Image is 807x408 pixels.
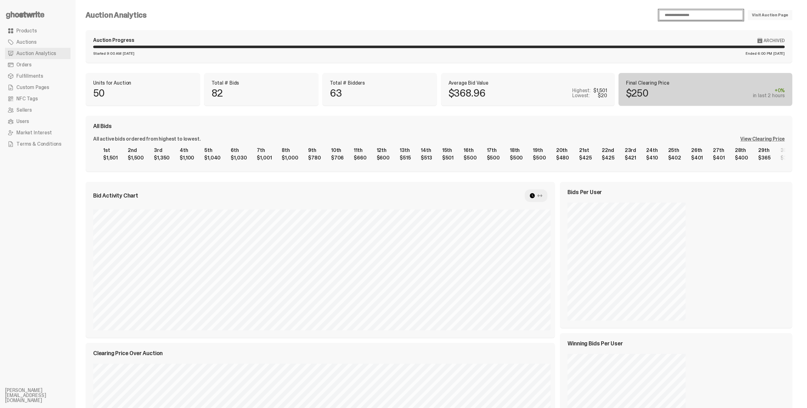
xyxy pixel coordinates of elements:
[748,10,792,20] a: Visit Auction Page
[5,25,71,36] a: Products
[5,82,71,93] a: Custom Pages
[556,155,569,160] div: $480
[5,93,71,104] a: NFC Tags
[5,59,71,70] a: Orders
[758,155,770,160] div: $365
[16,96,38,101] span: NFC Tags
[330,88,341,98] p: 63
[602,148,614,153] div: 22nd
[180,148,194,153] div: 4th
[330,81,429,86] p: Total # Bidders
[308,148,321,153] div: 9th
[16,40,37,45] span: Auctions
[625,155,636,160] div: $421
[93,38,134,43] div: Auction Progress
[93,52,121,55] span: Started 9:00 AM
[204,155,221,160] div: $1,040
[593,88,607,93] div: $1,501
[691,148,703,153] div: 26th
[713,155,725,160] div: $401
[758,148,770,153] div: 29th
[5,70,71,82] a: Fulfillments
[5,116,71,127] a: Users
[400,155,411,160] div: $515
[598,93,607,98] div: $20
[354,148,366,153] div: 11th
[128,148,144,153] div: 2nd
[331,148,344,153] div: 10th
[128,155,144,160] div: $1,500
[93,81,193,86] p: Units for Auction
[449,81,607,86] p: Average Bid Value
[753,93,785,98] div: in last 2 hours
[753,88,785,93] div: +0%
[533,155,546,160] div: $500
[93,123,112,129] span: All Bids
[377,148,390,153] div: 12th
[421,155,432,160] div: $513
[533,148,546,153] div: 19th
[646,155,658,160] div: $410
[464,148,477,153] div: 16th
[572,88,591,93] p: Highest:
[231,155,247,160] div: $1,030
[16,28,37,33] span: Products
[691,155,703,160] div: $401
[572,93,590,98] p: Lowest:
[154,148,170,153] div: 3rd
[746,52,772,55] span: Ended 6:00 PM
[556,148,569,153] div: 20th
[781,155,793,160] div: $325
[646,148,658,153] div: 24th
[735,148,748,153] div: 28th
[400,148,411,153] div: 13th
[5,104,71,116] a: Sellers
[16,74,43,79] span: Fulfillments
[626,88,648,98] p: $250
[16,119,29,124] span: Users
[308,155,321,160] div: $780
[487,155,499,160] div: $500
[668,155,681,160] div: $402
[86,11,147,19] h4: Auction Analytics
[579,155,592,160] div: $425
[735,155,748,160] div: $400
[212,88,223,98] p: 82
[668,148,681,153] div: 25th
[16,142,61,147] span: Terms & Conditions
[16,108,32,113] span: Sellers
[625,148,636,153] div: 23rd
[442,155,454,160] div: $501
[16,62,31,67] span: Orders
[5,388,81,403] li: [PERSON_NAME][EMAIL_ADDRESS][DOMAIN_NAME]
[204,148,221,153] div: 5th
[626,81,785,86] p: Final Clearing Price
[442,148,454,153] div: 15th
[257,155,272,160] div: $1,001
[487,148,499,153] div: 17th
[5,48,71,59] a: Auction Analytics
[567,341,623,346] span: Winning Bids Per User
[5,138,71,150] a: Terms & Conditions
[180,155,194,160] div: $1,100
[212,81,311,86] p: Total # Bids
[282,155,298,160] div: $1,000
[331,155,344,160] div: $706
[123,52,134,55] span: [DATE]
[764,38,785,43] span: Archived
[16,130,52,135] span: Market Interest
[740,137,785,142] div: View Clearing Price
[449,88,485,98] p: $368.96
[377,155,390,160] div: $600
[464,155,477,160] div: $500
[773,52,785,55] span: [DATE]
[282,148,298,153] div: 8th
[567,189,602,195] span: Bids Per User
[103,155,118,160] div: $1,501
[354,155,366,160] div: $660
[5,127,71,138] a: Market Interest
[154,155,170,160] div: $1,350
[5,36,71,48] a: Auctions
[713,148,725,153] div: 27th
[602,155,614,160] div: $425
